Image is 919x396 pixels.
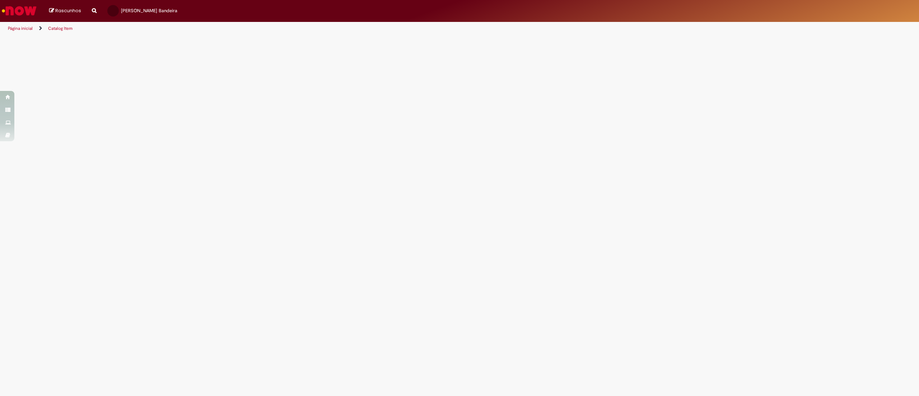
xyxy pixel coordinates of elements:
a: Rascunhos [49,8,81,14]
span: Rascunhos [55,7,81,14]
a: Página inicial [8,26,33,31]
img: ServiceNow [1,4,38,18]
a: Catalog Item [48,26,73,31]
ul: Trilhas de página [5,22,607,35]
span: [PERSON_NAME] Bandeira [121,8,177,14]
